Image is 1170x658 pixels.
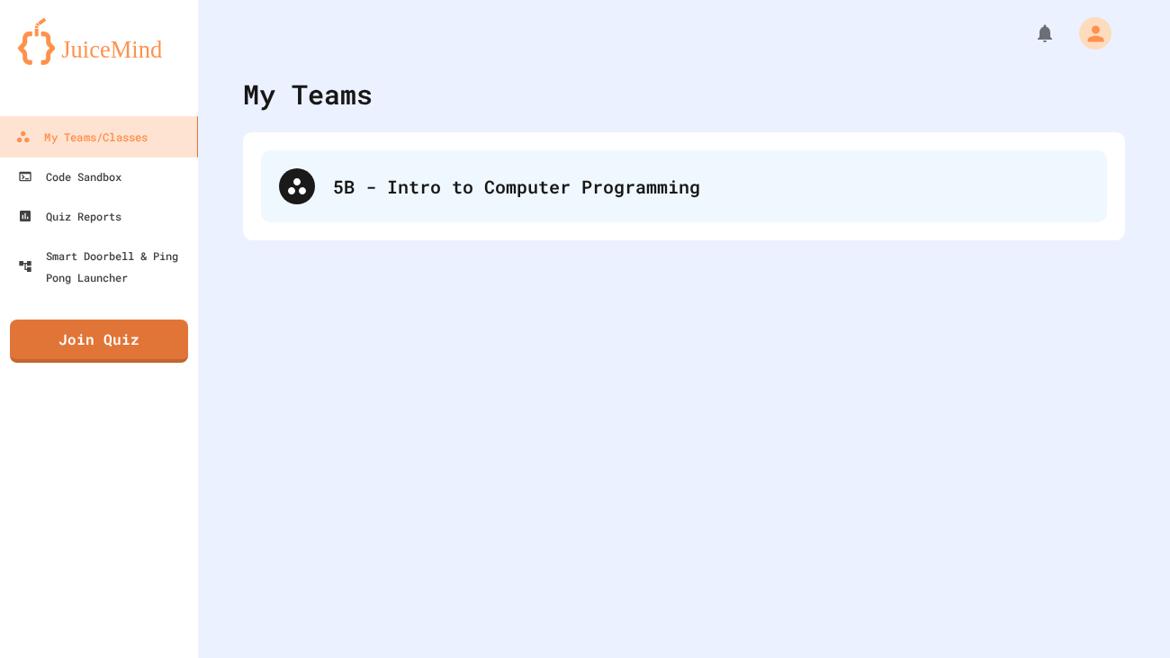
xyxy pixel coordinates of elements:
[15,126,148,149] div: My Teams/Classes
[18,166,121,187] div: Code Sandbox
[18,245,191,288] div: Smart Doorbell & Ping Pong Launcher
[243,74,373,114] div: My Teams
[1060,13,1116,54] div: My Account
[261,150,1107,222] div: 5B - Intro to Computer Programming
[1001,18,1060,49] div: My Notifications
[18,205,121,227] div: Quiz Reports
[333,173,1089,200] div: 5B - Intro to Computer Programming
[10,320,188,363] a: Join Quiz
[18,18,180,65] img: logo-orange.svg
